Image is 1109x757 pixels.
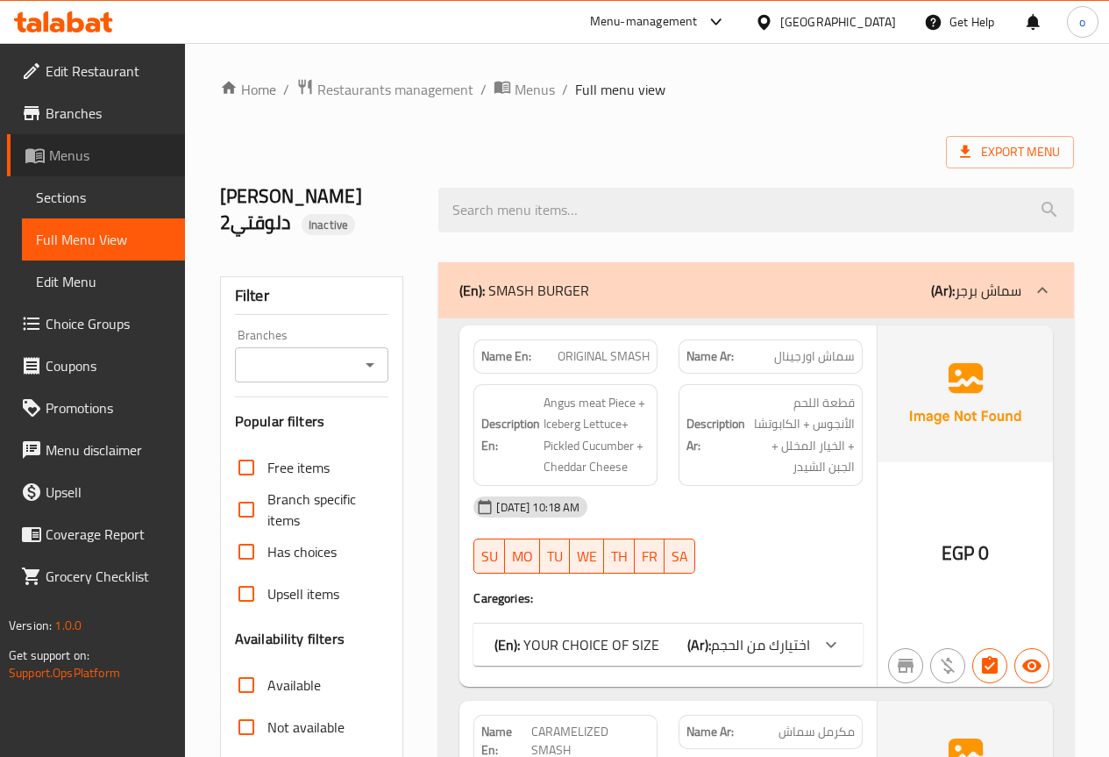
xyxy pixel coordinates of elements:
[46,482,171,503] span: Upsell
[642,544,658,569] span: FR
[267,675,321,696] span: Available
[7,92,185,134] a: Branches
[978,536,989,570] span: 0
[49,145,171,166] span: Menus
[473,589,863,607] h4: Caregories:
[22,261,185,303] a: Edit Menu
[505,539,540,574] button: MO
[481,347,531,366] strong: Name En:
[512,544,533,569] span: MO
[481,544,498,569] span: SU
[931,277,955,304] b: (Ar):
[46,313,171,334] span: Choice Groups
[459,277,485,304] b: (En):
[611,544,628,569] span: TH
[494,632,520,658] b: (En):
[888,648,923,683] button: Not branch specific item
[515,79,555,100] span: Menus
[1079,12,1085,32] span: o
[930,648,965,683] button: Purchased item
[7,345,185,387] a: Coupons
[494,78,555,101] a: Menus
[774,347,855,366] span: سماش اورجينال
[317,79,473,100] span: Restaurants management
[481,413,540,456] strong: Description En:
[267,489,375,531] span: Branch specific items
[946,136,1074,168] span: Export Menu
[489,499,586,516] span: [DATE] 10:18 AM
[665,539,695,574] button: SA
[220,183,418,236] h2: [PERSON_NAME] دلوقتي2
[540,539,570,574] button: TU
[22,218,185,261] a: Full Menu View
[438,262,1074,318] div: (En): SMASH BURGER(Ar):سماش برجر
[9,614,52,637] span: Version:
[575,79,665,100] span: Full menu view
[942,536,974,570] span: EGP
[562,79,568,100] li: /
[9,644,89,667] span: Get support on:
[459,280,589,301] p: SMASH BURGER
[7,134,185,176] a: Menus
[296,78,473,101] a: Restaurants management
[46,355,171,376] span: Coupons
[577,544,597,569] span: WE
[7,50,185,92] a: Edit Restaurant
[672,544,688,569] span: SA
[7,471,185,513] a: Upsell
[283,79,289,100] li: /
[46,61,171,82] span: Edit Restaurant
[46,566,171,587] span: Grocery Checklist
[7,513,185,555] a: Coverage Report
[686,347,734,366] strong: Name Ar:
[604,539,635,574] button: TH
[54,614,82,637] span: 1.0.0
[220,79,276,100] a: Home
[473,624,863,666] div: (En): YOUR CHOICE OF SIZE(Ar):اختيارك من الحجم
[267,583,339,604] span: Upsell items
[9,661,120,684] a: Support.OpsPlatform
[36,187,171,208] span: Sections
[931,280,1021,301] p: سماش برجر
[1014,648,1049,683] button: Available
[494,634,659,655] p: YOUR CHOICE OF SIZE
[220,78,1074,101] nav: breadcrumb
[570,539,604,574] button: WE
[558,347,650,366] span: ORIGINAL SMASH
[46,439,171,461] span: Menu disclaimer
[267,541,337,562] span: Has choices
[358,353,382,377] button: Open
[7,303,185,345] a: Choice Groups
[686,723,734,741] strong: Name Ar:
[235,629,345,649] h3: Availability filters
[22,176,185,218] a: Sections
[46,103,171,124] span: Branches
[438,188,1074,232] input: search
[46,397,171,418] span: Promotions
[590,11,698,32] div: Menu-management
[235,277,389,315] div: Filter
[46,524,171,545] span: Coverage Report
[780,12,896,32] div: [GEOGRAPHIC_DATA]
[972,648,1007,683] button: Has choices
[778,723,855,741] span: مكرمل سماش
[473,539,505,574] button: SU
[267,717,345,738] span: Not available
[635,539,665,574] button: FR
[686,413,745,456] strong: Description Ar:
[7,555,185,597] a: Grocery Checklist
[302,214,355,235] div: Inactive
[711,632,810,658] span: اختيارك من الحجم
[749,392,855,478] span: قطعة اللحم الأنجوس + الكابوتشا + الخيار المخلل + الجبن الشيدر
[7,429,185,471] a: Menu disclaimer
[36,271,171,292] span: Edit Menu
[547,544,563,569] span: TU
[480,79,487,100] li: /
[7,387,185,429] a: Promotions
[235,411,389,432] h3: Popular filters
[960,141,1060,163] span: Export Menu
[267,457,330,478] span: Free items
[878,325,1053,462] img: Ae5nvW7+0k+MAAAAAElFTkSuQmCC
[544,392,650,478] span: Angus meat Piece + Iceberg Lettuce+ Pickled Cucumber + Cheddar Cheese
[302,217,355,233] span: Inactive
